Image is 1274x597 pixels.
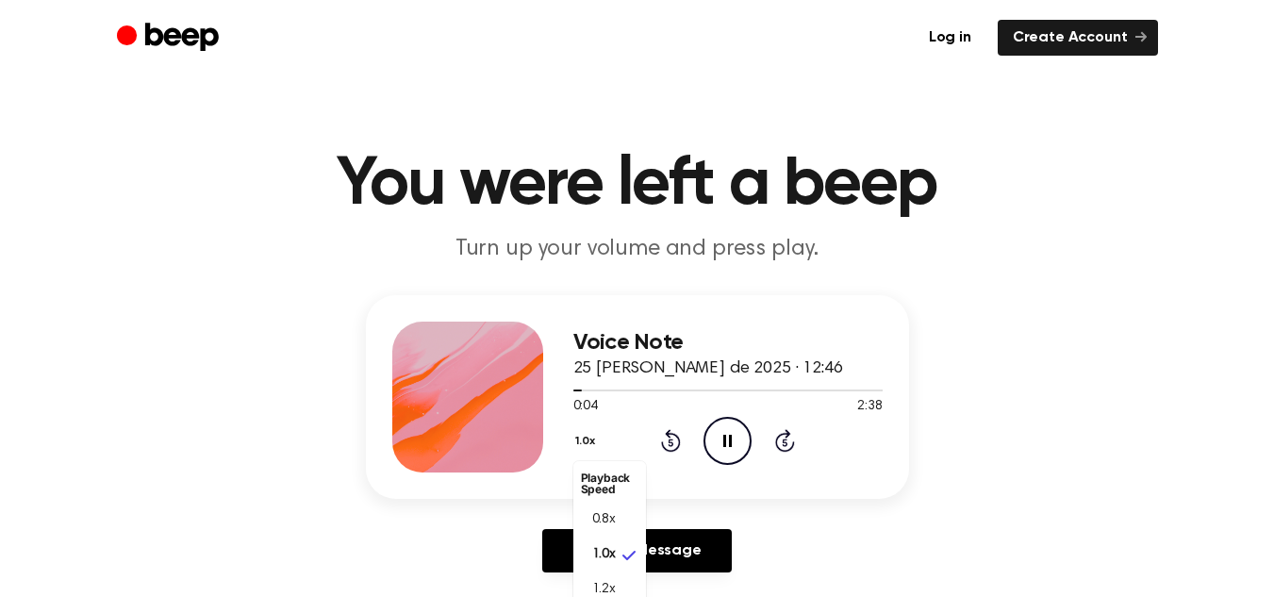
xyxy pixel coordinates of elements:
a: Log in [914,20,986,56]
a: Create Account [998,20,1158,56]
button: 1.0x [573,425,603,457]
h3: Voice Note [573,330,883,356]
h1: You were left a beep [155,151,1120,219]
span: 0.8x [592,510,616,530]
span: 1.0x [592,545,616,565]
li: Playback Speed [573,465,646,503]
span: 25 [PERSON_NAME] de 2025 · 12:46 [573,360,843,377]
a: Beep [117,20,223,57]
span: 0:04 [573,397,598,417]
a: Reply to Message [542,529,731,572]
span: 2:38 [857,397,882,417]
p: Turn up your volume and press play. [275,234,1000,265]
